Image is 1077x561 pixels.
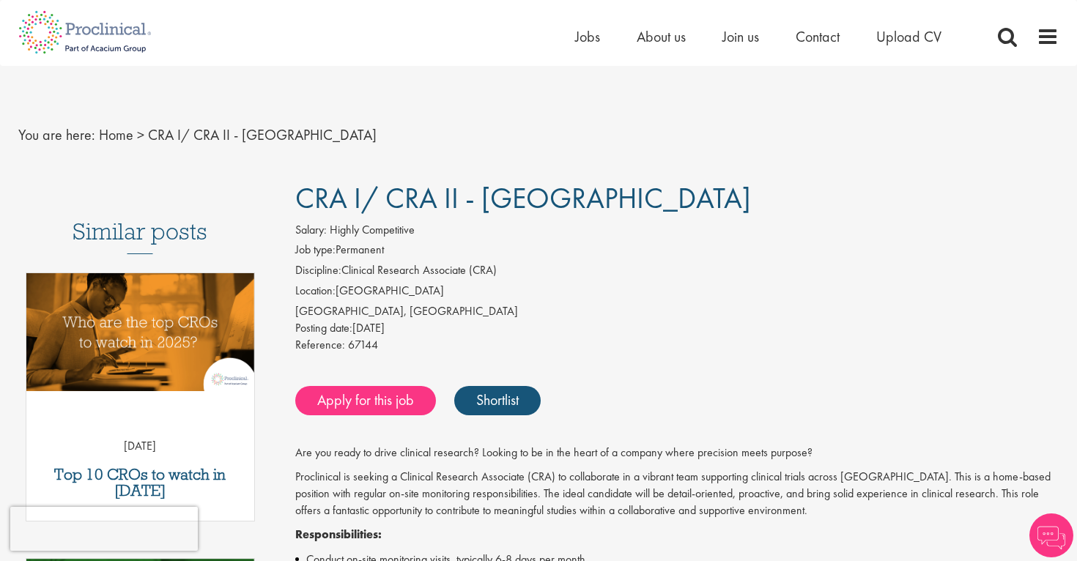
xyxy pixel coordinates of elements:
label: Job type: [295,242,336,259]
li: Permanent [295,242,1059,262]
p: Are you ready to drive clinical research? Looking to be in the heart of a company where precision... [295,445,1059,461]
label: Discipline: [295,262,341,279]
li: [GEOGRAPHIC_DATA] [295,283,1059,303]
a: Top 10 CROs to watch in [DATE] [34,467,247,499]
a: Upload CV [876,27,941,46]
img: Chatbot [1029,513,1073,557]
label: Reference: [295,337,345,354]
a: About us [637,27,686,46]
a: Shortlist [454,386,541,415]
a: Join us [722,27,759,46]
a: breadcrumb link [99,125,133,144]
div: [DATE] [295,320,1059,337]
span: Highly Competitive [330,222,415,237]
label: Location: [295,283,336,300]
strong: Responsibilities: [295,527,382,542]
li: Clinical Research Associate (CRA) [295,262,1059,283]
span: CRA I/ CRA II - [GEOGRAPHIC_DATA] [295,179,751,217]
h3: Similar posts [73,219,207,254]
a: Contact [796,27,840,46]
span: You are here: [18,125,95,144]
span: 67144 [348,337,378,352]
span: CRA I/ CRA II - [GEOGRAPHIC_DATA] [148,125,377,144]
span: > [137,125,144,144]
label: Salary: [295,222,327,239]
img: Top 10 CROs 2025 | Proclinical [26,273,254,391]
p: [DATE] [26,438,254,455]
a: Apply for this job [295,386,436,415]
p: Proclinical is seeking a Clinical Research Associate (CRA) to collaborate in a vibrant team suppo... [295,469,1059,519]
div: [GEOGRAPHIC_DATA], [GEOGRAPHIC_DATA] [295,303,1059,320]
span: Posting date: [295,320,352,335]
a: Link to a post [26,273,254,403]
iframe: reCAPTCHA [10,507,198,551]
a: Jobs [575,27,600,46]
